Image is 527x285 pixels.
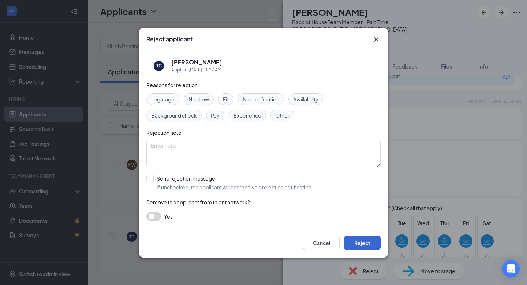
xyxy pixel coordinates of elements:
span: Background check [151,111,197,119]
div: Applied [DATE] 11:27 AM [171,66,222,74]
span: Pay [211,111,220,119]
span: No certification [243,95,279,103]
span: Experience [233,111,261,119]
span: Remove this applicant from talent network? [146,199,250,206]
span: Other [275,111,289,119]
button: Cancel [303,236,340,250]
div: Open Intercom Messenger [502,260,520,278]
span: Rejection note [146,129,182,136]
span: Reasons for rejection [146,82,198,88]
span: Fit [223,95,229,103]
div: TC [156,63,162,69]
button: Close [372,35,381,44]
span: No show [188,95,209,103]
span: Availability [293,95,318,103]
h3: Reject applicant [146,35,193,43]
span: Yes [164,212,173,221]
span: Legal age [151,95,175,103]
svg: Cross [372,35,381,44]
h5: [PERSON_NAME] [171,58,222,66]
button: Reject [344,236,381,250]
